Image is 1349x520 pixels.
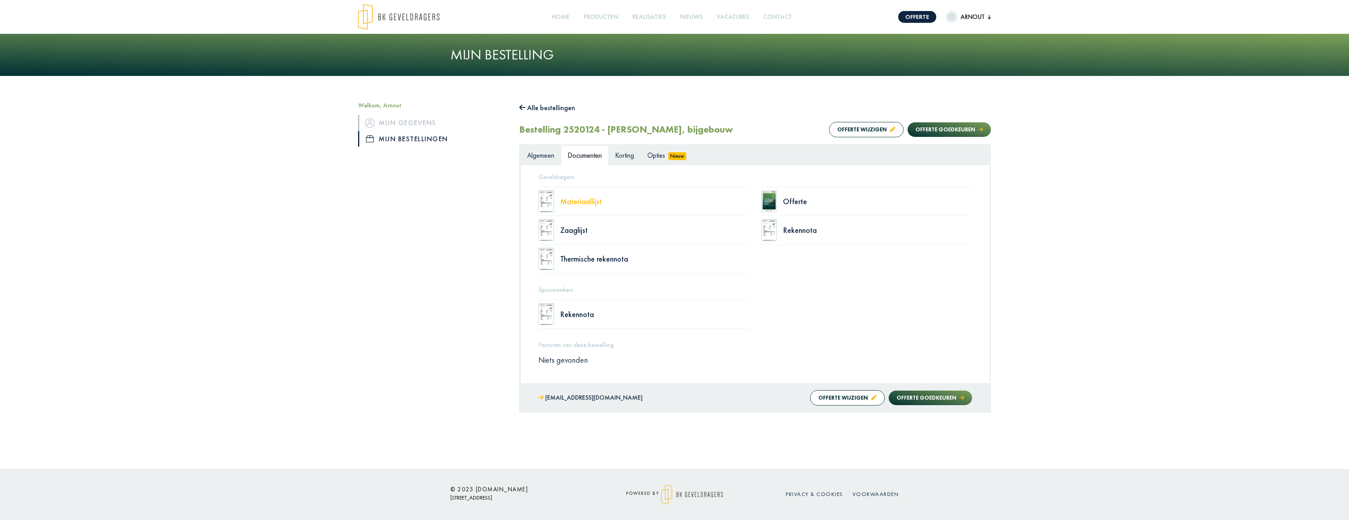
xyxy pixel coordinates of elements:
span: Arnout [958,12,988,22]
ul: Tabs [520,146,990,165]
button: Arnout [946,11,991,23]
a: [EMAIL_ADDRESS][DOMAIN_NAME] [538,392,643,404]
span: Documenten [568,151,602,160]
p: [STREET_ADDRESS] [450,493,592,503]
img: icon [366,135,374,142]
a: Home [549,8,573,26]
span: Opties [647,151,665,160]
img: doc [538,303,554,325]
img: icon [365,118,375,128]
button: Offerte wijzigen [829,122,904,137]
button: Alle bestellingen [519,101,575,114]
div: Thermische rekennota [560,255,750,263]
a: Realisaties [629,8,669,26]
button: Offerte wijzigen [810,390,885,406]
a: Nieuws [677,8,706,26]
img: doc [761,190,777,212]
div: Rekennota [560,310,750,318]
div: Zaaglijst [560,226,750,234]
a: Producten [581,8,621,26]
a: Voorwaarden [853,490,899,498]
h1: Mijn bestelling [450,46,899,63]
img: logo [661,485,723,504]
a: Offerte [898,11,936,23]
div: Niets gevonden [533,355,978,365]
h2: Bestelling 2520124 - [PERSON_NAME], bijgebouw [519,124,733,135]
div: powered by [604,485,745,504]
span: Algemeen [527,151,554,160]
a: Contact [760,8,795,26]
div: Materiaallijst [560,197,750,205]
img: dummypic.png [946,11,958,23]
a: iconMijn bestellingen [358,131,507,147]
img: doc [538,190,554,212]
div: Rekennota [783,226,972,234]
h6: © 2025 [DOMAIN_NAME] [450,486,592,493]
h5: Spouwankers [538,286,972,293]
img: logo [358,4,439,30]
span: Korting [615,151,634,160]
img: doc [538,248,554,270]
a: iconMijn gegevens [358,115,507,131]
h5: Geveldragers [538,173,972,181]
h5: Facturen van deze bestelling [538,341,972,349]
a: Vacatures [713,8,752,26]
img: doc [538,219,554,241]
button: Offerte goedkeuren [889,391,972,405]
div: Offerte [783,197,972,205]
button: Offerte goedkeuren [908,122,991,137]
a: Privacy & cookies [786,490,843,498]
span: Nieuw [668,152,686,160]
img: doc [761,219,777,241]
h5: Welkom, Arnout [358,101,507,109]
